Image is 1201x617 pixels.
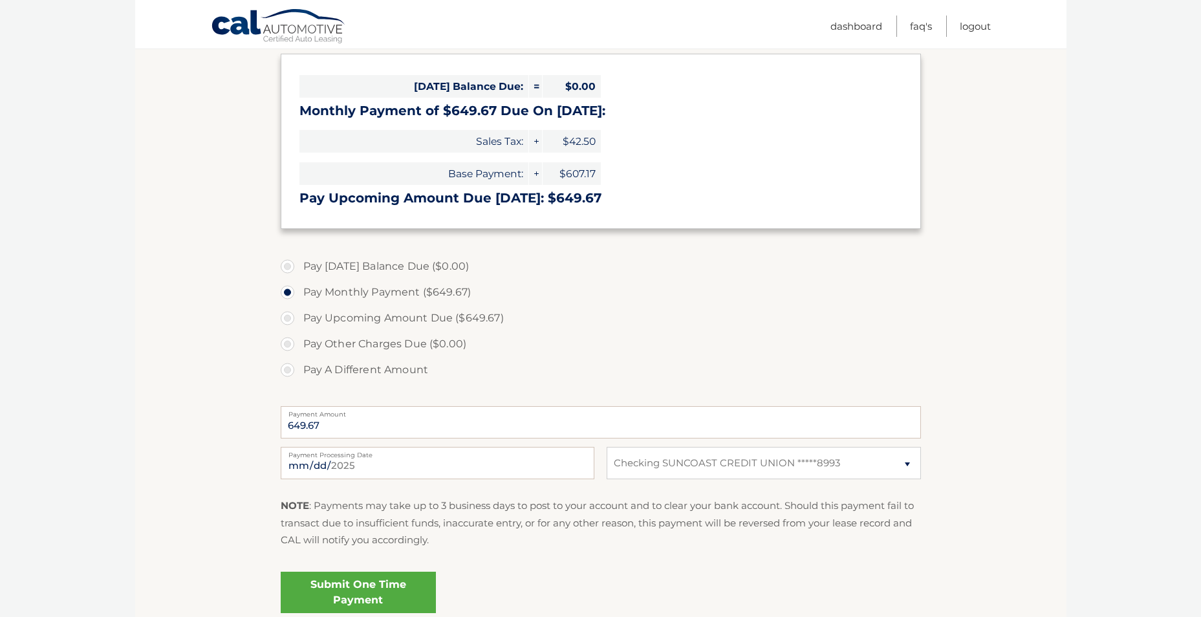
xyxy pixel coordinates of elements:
span: + [529,162,542,185]
a: Logout [960,16,991,37]
span: Sales Tax: [299,130,528,153]
label: Pay Monthly Payment ($649.67) [281,279,921,305]
h3: Pay Upcoming Amount Due [DATE]: $649.67 [299,190,902,206]
input: Payment Amount [281,406,921,438]
a: Dashboard [830,16,882,37]
input: Payment Date [281,447,594,479]
span: $0.00 [543,75,601,98]
span: [DATE] Balance Due: [299,75,528,98]
strong: NOTE [281,499,309,512]
label: Pay [DATE] Balance Due ($0.00) [281,254,921,279]
span: $42.50 [543,130,601,153]
span: $607.17 [543,162,601,185]
span: + [529,130,542,153]
label: Pay Other Charges Due ($0.00) [281,331,921,357]
label: Pay Upcoming Amount Due ($649.67) [281,305,921,331]
a: Submit One Time Payment [281,572,436,613]
a: FAQ's [910,16,932,37]
label: Pay A Different Amount [281,357,921,383]
span: Base Payment: [299,162,528,185]
a: Cal Automotive [211,8,347,46]
h3: Monthly Payment of $649.67 Due On [DATE]: [299,103,902,119]
p: : Payments may take up to 3 business days to post to your account and to clear your bank account.... [281,497,921,548]
label: Payment Amount [281,406,921,417]
label: Payment Processing Date [281,447,594,457]
span: = [529,75,542,98]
